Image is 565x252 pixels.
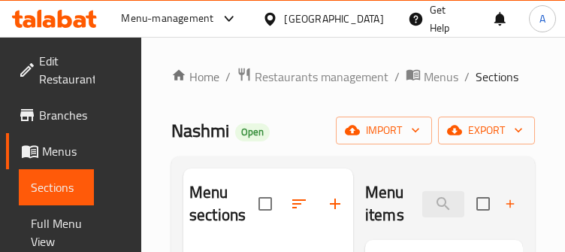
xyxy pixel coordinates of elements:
div: [GEOGRAPHIC_DATA] [284,11,383,27]
span: Select section [467,188,499,220]
a: Home [171,68,219,86]
button: export [438,117,535,144]
button: import [336,117,432,144]
span: Nashmi [171,114,229,147]
button: Add [499,193,547,216]
span: Full Menu View [31,214,83,250]
span: Add [503,196,543,213]
input: search [422,191,464,217]
nav: breadcrumb [171,67,535,87]
a: Menus [6,133,95,169]
span: Menus [424,68,458,86]
a: Edit Restaurant [6,43,109,97]
a: Menus [406,67,458,87]
h2: Menu items [365,181,404,226]
span: Branches [39,106,87,124]
span: Sections [476,68,518,86]
a: Restaurants management [237,67,388,87]
li: / [225,68,231,86]
span: Add item [499,193,547,216]
span: import [348,121,420,140]
span: export [450,121,523,140]
li: / [464,68,470,86]
span: A [539,11,545,27]
h2: Menu sections [189,181,258,226]
span: Menus [42,142,83,160]
span: Sections [31,178,83,196]
li: / [394,68,400,86]
a: Branches [6,97,99,133]
span: Restaurants management [255,68,388,86]
span: Edit Restaurant [39,52,97,88]
div: Menu-management [121,10,213,28]
span: Open [235,126,270,138]
a: Sections [19,169,95,205]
